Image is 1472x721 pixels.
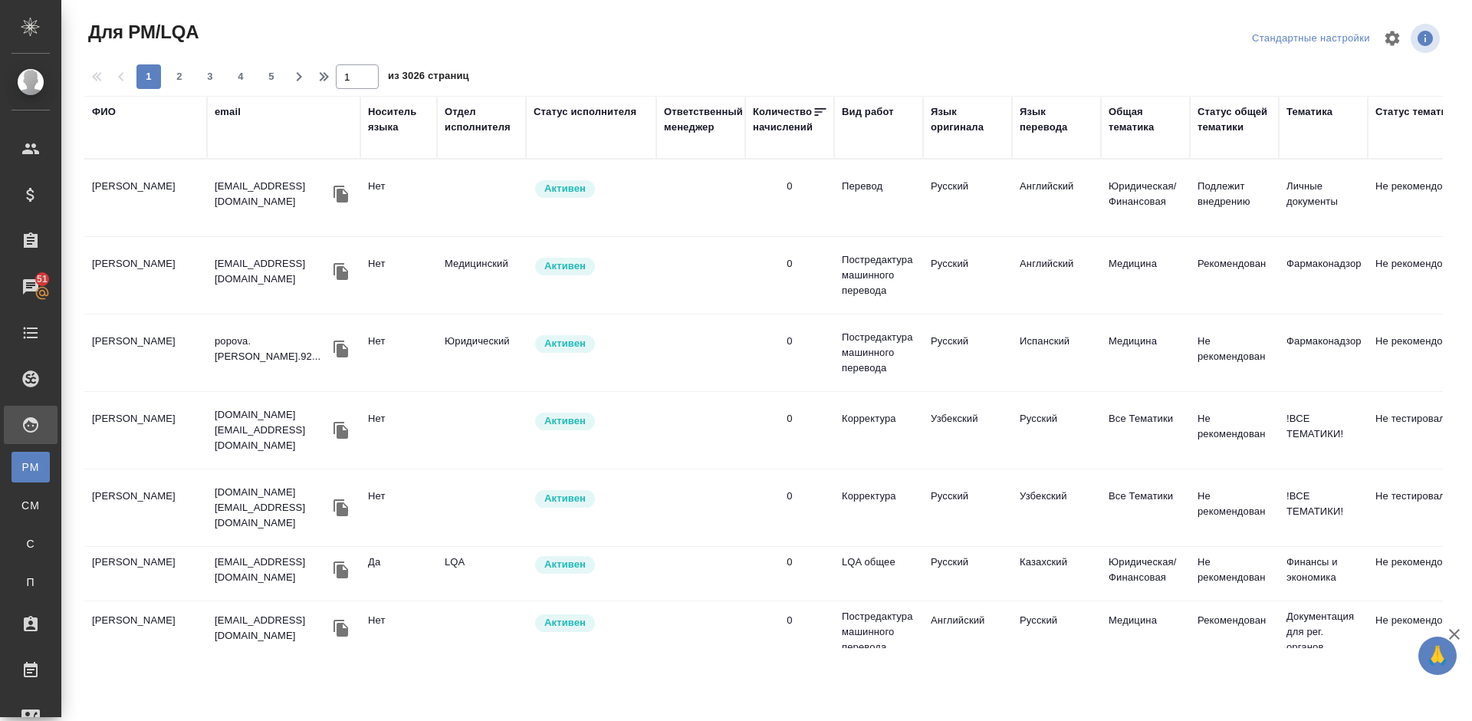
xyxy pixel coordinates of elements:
[534,256,649,277] div: Рядовой исполнитель: назначай с учетом рейтинга
[1012,171,1101,225] td: Английский
[544,413,586,429] p: Активен
[215,256,330,287] p: [EMAIL_ADDRESS][DOMAIN_NAME]
[259,64,284,89] button: 5
[834,547,923,601] td: LQA общее
[198,64,222,89] button: 3
[1279,326,1368,380] td: Фармаконадзор
[1190,403,1279,457] td: Не рекомендован
[1424,640,1451,672] span: 🙏
[923,481,1012,535] td: Русский
[330,617,353,640] button: Скопировать
[1012,249,1101,302] td: Английский
[1279,249,1368,302] td: Фармаконадзор
[834,322,923,384] td: Постредактура машинного перевода
[544,181,586,196] p: Активен
[1101,249,1190,302] td: Медицина
[834,245,923,306] td: Постредактура машинного перевода
[1198,104,1271,135] div: Статус общей тематики
[11,528,50,559] a: С
[330,183,353,206] button: Скопировать
[923,403,1012,457] td: Узбекский
[787,179,792,194] div: 0
[1190,605,1279,659] td: Рекомендован
[11,490,50,521] a: CM
[1279,403,1368,457] td: !ВСЕ ТЕМАТИКИ!
[330,419,353,442] button: Скопировать
[1012,605,1101,659] td: Русский
[215,334,330,364] p: popova.[PERSON_NAME].92...
[84,171,207,225] td: [PERSON_NAME]
[84,481,207,535] td: [PERSON_NAME]
[11,567,50,598] a: П
[1101,403,1190,457] td: Все Тематики
[544,615,586,630] p: Активен
[84,249,207,302] td: [PERSON_NAME]
[228,64,253,89] button: 4
[923,547,1012,601] td: Русский
[11,452,50,482] a: PM
[544,258,586,274] p: Активен
[1190,481,1279,535] td: Не рекомендован
[1374,20,1411,57] span: Настроить таблицу
[437,547,526,601] td: LQA
[84,605,207,659] td: [PERSON_NAME]
[534,104,636,120] div: Статус исполнителя
[84,20,199,44] span: Для PM/LQA
[1101,326,1190,380] td: Медицина
[19,459,42,475] span: PM
[787,411,792,426] div: 0
[1375,104,1458,120] div: Статус тематики
[1279,171,1368,225] td: Личные документы
[787,613,792,628] div: 0
[787,489,792,504] div: 0
[834,403,923,457] td: Корректура
[360,547,437,601] td: Да
[19,536,42,551] span: С
[664,104,743,135] div: Ответственный менеджер
[167,64,192,89] button: 2
[534,179,649,199] div: Рядовой исполнитель: назначай с учетом рейтинга
[1101,481,1190,535] td: Все Тематики
[215,407,330,453] p: [DOMAIN_NAME][EMAIL_ADDRESS][DOMAIN_NAME]
[534,613,649,634] div: Рядовой исполнитель: назначай с учетом рейтинга
[84,403,207,457] td: [PERSON_NAME]
[215,485,330,531] p: [DOMAIN_NAME][EMAIL_ADDRESS][DOMAIN_NAME]
[923,326,1012,380] td: Русский
[330,496,353,519] button: Скопировать
[445,104,518,135] div: Отдел исполнителя
[388,67,469,89] span: из 3026 страниц
[1012,403,1101,457] td: Русский
[437,326,526,380] td: Юридический
[198,69,222,84] span: 3
[923,171,1012,225] td: Русский
[215,555,330,585] p: [EMAIL_ADDRESS][DOMAIN_NAME]
[1248,27,1374,51] div: split button
[787,256,792,272] div: 0
[84,547,207,601] td: [PERSON_NAME]
[1101,605,1190,659] td: Медицина
[215,179,330,209] p: [EMAIL_ADDRESS][DOMAIN_NAME]
[215,104,241,120] div: email
[228,69,253,84] span: 4
[544,557,586,572] p: Активен
[1190,171,1279,225] td: Подлежит внедрению
[360,481,437,535] td: Нет
[19,574,42,590] span: П
[19,498,42,513] span: CM
[1012,547,1101,601] td: Казахский
[360,249,437,302] td: Нет
[834,171,923,225] td: Перевод
[787,334,792,349] div: 0
[360,171,437,225] td: Нет
[923,605,1012,659] td: Английский
[259,69,284,84] span: 5
[1190,547,1279,601] td: Не рекомендован
[1418,637,1457,675] button: 🙏
[330,337,353,360] button: Скопировать
[28,272,57,287] span: 51
[1101,547,1190,601] td: Юридическая/Финансовая
[1279,481,1368,535] td: !ВСЕ ТЕМАТИКИ!
[544,491,586,506] p: Активен
[92,104,116,120] div: ФИО
[1411,24,1443,53] span: Посмотреть информацию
